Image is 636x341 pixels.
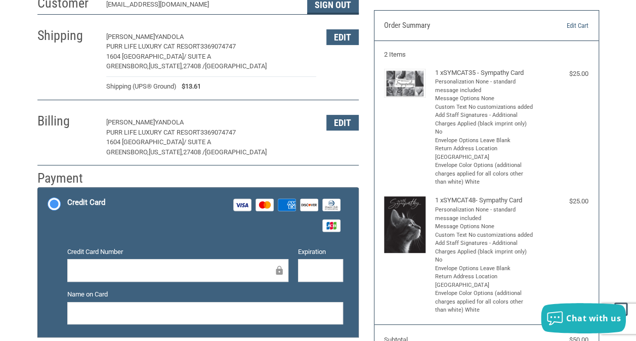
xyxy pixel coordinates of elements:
[326,115,359,131] button: Edit
[184,53,211,60] span: / SUITE A
[106,33,155,40] span: [PERSON_NAME]
[435,111,535,137] li: Add Staff Signatures - Additional Charges Applied (black imprint only) No
[435,145,535,161] li: Return Address Location [GEOGRAPHIC_DATA]
[435,273,535,289] li: Return Address Location [GEOGRAPHIC_DATA]
[106,129,200,136] span: PURR LIFE LUXURY CAT RESORT
[435,265,535,273] li: Envelope Options Leave Blank
[67,247,288,257] label: Credit Card Number
[37,27,97,44] h2: Shipping
[326,29,359,45] button: Edit
[566,313,621,324] span: Chat with us
[184,138,211,146] span: / SUITE A
[205,148,267,156] span: [GEOGRAPHIC_DATA]
[537,69,588,79] div: $25.00
[435,137,535,145] li: Envelope Options Leave Blank
[523,21,588,31] a: Edit Cart
[205,62,267,70] span: [GEOGRAPHIC_DATA]
[435,231,535,240] li: Custom Text No customizations added
[435,196,535,204] h4: 1 x SYMCAT48- Sympathy Card
[106,138,184,146] span: 1604 [GEOGRAPHIC_DATA]
[435,103,535,112] li: Custom Text No customizations added
[200,42,236,50] span: 3369074747
[435,95,535,103] li: Message Options None
[435,161,535,187] li: Envelope Color Options (additional charges applied for all colors other than white) White
[435,206,535,223] li: Personalization None - standard message included
[384,51,588,59] h3: 2 Items
[155,118,184,126] span: YANDOLA
[435,78,535,95] li: Personalization None - standard message included
[106,118,155,126] span: [PERSON_NAME]
[435,239,535,265] li: Add Staff Signatures - Additional Charges Applied (black imprint only) No
[200,129,236,136] span: 3369074747
[435,223,535,231] li: Message Options None
[183,62,205,70] span: 27408 /
[177,81,201,92] span: $13.61
[106,62,149,70] span: GREENSBORO,
[155,33,184,40] span: YANDOLA
[384,21,523,31] h3: Order Summary
[37,170,97,187] h2: Payment
[435,289,535,315] li: Envelope Color Options (additional charges applied for all colors other than white) White
[106,148,149,156] span: GREENSBORO,
[149,62,183,70] span: [US_STATE],
[183,148,205,156] span: 27408 /
[106,81,177,92] span: Shipping (UPS® Ground)
[67,194,105,211] div: Credit Card
[298,247,343,257] label: Expiration
[106,53,184,60] span: 1604 [GEOGRAPHIC_DATA]
[537,196,588,206] div: $25.00
[106,42,200,50] span: PURR LIFE LUXURY CAT RESORT
[67,289,343,300] label: Name on Card
[37,113,97,130] h2: Billing
[435,69,535,77] h4: 1 x SYMCAT35 - Sympathy Card
[541,303,626,333] button: Chat with us
[149,148,183,156] span: [US_STATE],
